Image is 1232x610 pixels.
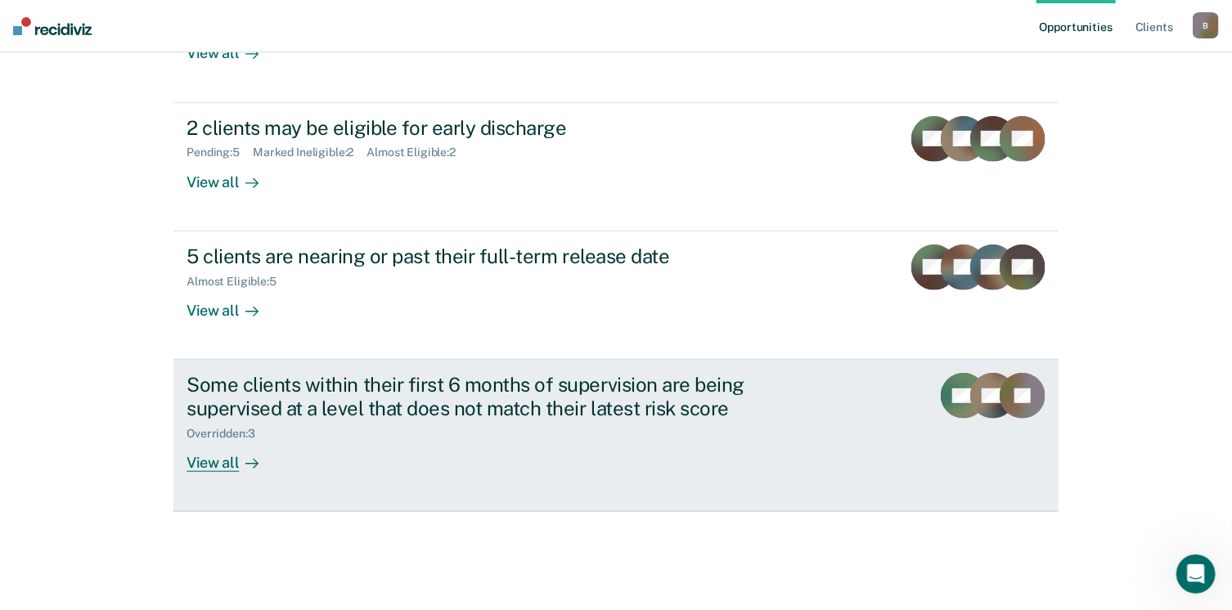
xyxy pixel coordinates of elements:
[173,360,1059,512] a: Some clients within their first 6 months of supervision are being supervised at a level that does...
[187,427,268,441] div: Overridden : 3
[173,231,1059,360] a: 5 clients are nearing or past their full-term release dateAlmost Eligible:5View all
[366,146,469,159] div: Almost Eligible : 2
[173,103,1059,231] a: 2 clients may be eligible for early dischargePending:5Marked Ineligible:2Almost Eligible:2View all
[187,373,761,420] div: Some clients within their first 6 months of supervision are being supervised at a level that does...
[253,146,366,159] div: Marked Ineligible : 2
[187,244,761,268] div: 5 clients are nearing or past their full-term release date
[187,146,253,159] div: Pending : 5
[187,159,278,191] div: View all
[187,440,278,472] div: View all
[187,116,761,140] div: 2 clients may be eligible for early discharge
[187,288,278,320] div: View all
[187,275,290,289] div: Almost Eligible : 5
[1176,554,1216,594] iframe: Intercom live chat
[1193,12,1219,38] button: B
[13,17,92,35] img: Recidiviz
